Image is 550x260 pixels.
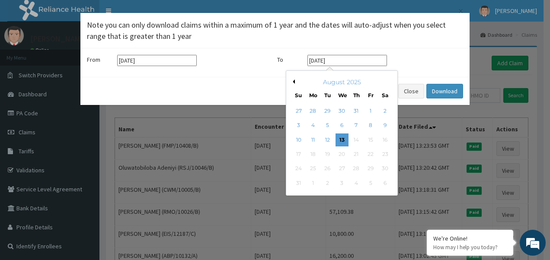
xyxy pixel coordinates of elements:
div: Not available Thursday, September 4th, 2025 [350,177,363,190]
div: Not available Friday, September 5th, 2025 [364,177,377,190]
div: Not available Monday, August 18th, 2025 [307,148,320,161]
div: Choose Sunday, August 10th, 2025 [292,133,305,146]
div: Not available Wednesday, August 27th, 2025 [336,162,349,175]
div: Tu [324,92,331,99]
h4: Note you can only download claims within a maximum of 1 year and the dates will auto-adjust when ... [87,19,463,41]
label: From [87,55,113,64]
div: Not available Tuesday, September 2nd, 2025 [321,177,334,190]
div: Fr [367,92,374,99]
div: Choose Saturday, August 9th, 2025 [379,119,392,132]
div: Not available Saturday, August 23rd, 2025 [379,148,392,161]
div: Not available Thursday, August 28th, 2025 [350,162,363,175]
div: Choose Wednesday, August 6th, 2025 [336,119,349,132]
div: Choose Wednesday, August 13th, 2025 [336,133,349,146]
div: Not available Saturday, August 16th, 2025 [379,133,392,146]
div: Choose Friday, August 1st, 2025 [364,105,377,117]
div: August 2025 [290,78,394,86]
div: Not available Thursday, August 21st, 2025 [350,148,363,161]
div: Th [353,92,360,99]
div: Choose Sunday, August 3rd, 2025 [292,119,305,132]
div: Choose Thursday, August 7th, 2025 [350,119,363,132]
div: Not available Sunday, August 24th, 2025 [292,162,305,175]
div: Not available Saturday, September 6th, 2025 [379,177,392,190]
div: Choose Monday, August 11th, 2025 [307,133,320,146]
p: How may I help you today? [433,244,507,251]
div: Not available Friday, August 22nd, 2025 [364,148,377,161]
div: month 2025-08 [291,104,392,190]
div: Not available Sunday, August 17th, 2025 [292,148,305,161]
div: Choose Wednesday, July 30th, 2025 [336,105,349,117]
div: Choose Tuesday, August 5th, 2025 [321,119,334,132]
div: We're Online! [433,235,507,242]
img: d_794563401_company_1708531726252_794563401 [16,43,35,65]
div: Minimize live chat window [142,4,163,25]
input: Select start date [117,55,197,66]
label: To [277,55,303,64]
div: Su [295,92,302,99]
div: Choose Monday, July 28th, 2025 [307,105,320,117]
div: Chat with us now [45,48,145,60]
div: Choose Monday, August 4th, 2025 [307,119,320,132]
span: We're online! [50,76,119,163]
div: Choose Tuesday, July 29th, 2025 [321,105,334,117]
div: Choose Thursday, July 31st, 2025 [350,105,363,117]
div: Not available Wednesday, September 3rd, 2025 [336,177,349,190]
button: Previous Month [291,79,295,84]
div: Not available Wednesday, August 20th, 2025 [336,148,349,161]
span: × [458,5,463,17]
div: Not available Monday, September 1st, 2025 [307,177,320,190]
button: Download [426,84,463,98]
div: Choose Saturday, August 2nd, 2025 [379,105,392,117]
div: Choose Friday, August 8th, 2025 [364,119,377,132]
div: Not available Friday, August 15th, 2025 [364,133,377,146]
div: Sa [381,92,389,99]
div: Not available Thursday, August 14th, 2025 [350,133,363,146]
textarea: Type your message and hit 'Enter' [4,171,165,201]
div: Not available Tuesday, August 26th, 2025 [321,162,334,175]
div: Not available Tuesday, August 19th, 2025 [321,148,334,161]
div: Not available Saturday, August 30th, 2025 [379,162,392,175]
div: Not available Friday, August 29th, 2025 [364,162,377,175]
button: Close [457,6,463,16]
div: Choose Tuesday, August 12th, 2025 [321,133,334,146]
div: Not available Sunday, August 31st, 2025 [292,177,305,190]
input: Select end date [307,55,387,66]
div: Mo [309,92,317,99]
div: Not available Monday, August 25th, 2025 [307,162,320,175]
div: Choose Sunday, July 27th, 2025 [292,105,305,117]
div: We [338,92,345,99]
